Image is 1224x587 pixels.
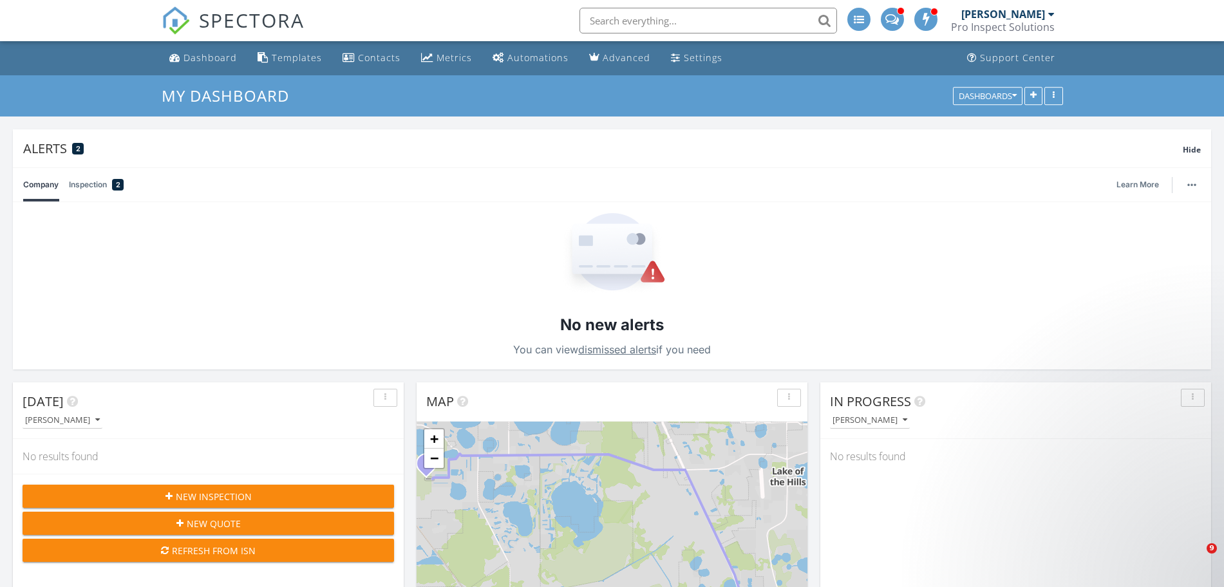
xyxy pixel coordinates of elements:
[162,17,305,44] a: SPECTORA
[416,46,477,70] a: Metrics
[584,46,655,70] a: Advanced
[13,439,404,474] div: No results found
[424,449,444,468] a: Zoom out
[426,393,454,410] span: Map
[507,51,569,64] div: Automations
[487,46,574,70] a: Automations (Advanced)
[603,51,650,64] div: Advanced
[424,429,444,449] a: Zoom in
[184,51,237,64] div: Dashboard
[1180,543,1211,574] iframe: Intercom live chat
[666,46,728,70] a: Settings
[951,21,1055,33] div: Pro Inspect Solutions
[578,343,656,356] a: dismissed alerts
[23,512,394,535] button: New Quote
[830,393,911,410] span: In Progress
[833,416,907,425] div: [PERSON_NAME]
[961,8,1045,21] div: [PERSON_NAME]
[272,51,322,64] div: Templates
[162,85,300,106] a: My Dashboard
[513,340,711,359] p: You can view if you need
[187,517,241,530] span: New Quote
[820,439,1211,474] div: No results found
[424,460,429,469] i: 1
[23,168,59,201] a: Company
[437,51,472,64] div: Metrics
[164,46,242,70] a: Dashboard
[579,8,837,33] input: Search everything...
[25,416,100,425] div: [PERSON_NAME]
[23,140,1183,157] div: Alerts
[23,393,64,410] span: [DATE]
[252,46,327,70] a: Templates
[980,51,1055,64] div: Support Center
[176,490,252,503] span: New Inspection
[559,213,666,293] img: Empty State
[1207,543,1217,554] span: 9
[560,314,664,336] h2: No new alerts
[23,485,394,508] button: New Inspection
[337,46,406,70] a: Contacts
[426,463,434,471] div: 4510 Rapallo Ave, Winter Haven, FL 33884
[358,51,400,64] div: Contacts
[76,144,80,153] span: 2
[116,178,120,191] span: 2
[830,412,910,429] button: [PERSON_NAME]
[23,539,394,562] button: Refresh from ISN
[962,46,1060,70] a: Support Center
[1183,144,1201,155] span: Hide
[953,87,1022,105] button: Dashboards
[1187,183,1196,186] img: ellipsis-632cfdd7c38ec3a7d453.svg
[199,6,305,33] span: SPECTORA
[1116,178,1167,191] a: Learn More
[23,412,102,429] button: [PERSON_NAME]
[69,168,124,201] a: Inspection
[162,6,190,35] img: The Best Home Inspection Software - Spectora
[959,91,1017,100] div: Dashboards
[33,544,384,557] div: Refresh from ISN
[684,51,722,64] div: Settings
